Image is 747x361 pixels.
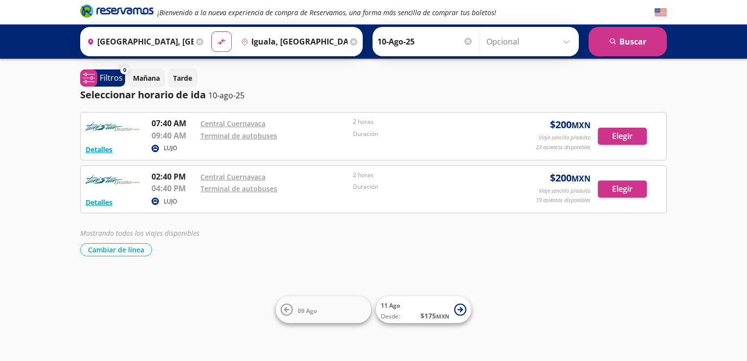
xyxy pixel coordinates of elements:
[376,296,471,323] button: 11 AgoDesde:$175MXN
[152,171,196,182] p: 02:40 PM
[152,182,196,194] p: 04:40 PM
[86,144,112,155] button: Detalles
[168,68,198,88] button: Tarde
[152,117,196,129] p: 07:40 AM
[550,171,591,185] span: $ 200
[298,306,317,315] span: 09 Ago
[486,29,574,54] input: Opcional
[655,6,667,19] button: English
[152,130,196,141] p: 09:40 AM
[536,143,591,152] p: 23 asientos disponibles
[164,144,177,153] p: LUJO
[381,301,400,310] span: 11 Ago
[200,131,277,140] a: Terminal de autobuses
[157,8,496,17] em: ¡Bienvenido a la nueva experiencia de compra de Reservamos, una forma más sencilla de comprar tus...
[100,72,123,84] p: Filtros
[539,134,591,142] p: Viaje sencillo p/adulto
[80,3,154,21] a: Brand Logo
[276,296,371,323] button: 09 Ago
[123,66,126,74] span: 0
[86,117,139,137] img: RESERVAMOS
[80,69,125,87] button: 0Filtros
[128,68,165,88] button: Mañana
[571,173,591,184] small: MXN
[353,130,501,138] p: Duración
[80,228,199,238] em: Mostrando todos los viajes disponibles
[381,312,400,321] span: Desde:
[173,73,192,83] p: Tarde
[237,29,348,54] input: Buscar Destino
[86,197,112,207] button: Detalles
[80,243,152,256] button: Cambiar de línea
[164,197,177,206] p: LUJO
[83,29,194,54] input: Buscar Origen
[353,171,501,180] p: 2 horas
[377,29,473,54] input: Elegir Fecha
[420,311,449,321] span: $ 175
[80,3,154,18] i: Brand Logo
[80,88,206,102] p: Seleccionar horario de ida
[598,180,647,198] button: Elegir
[539,187,591,195] p: Viaje sencillo p/adulto
[200,184,277,193] a: Terminal de autobuses
[200,119,265,128] a: Central Cuernavaca
[536,196,591,204] p: 19 asientos disponibles
[200,172,265,181] a: Central Cuernavaca
[353,182,501,191] p: Duración
[133,73,160,83] p: Mañana
[550,117,591,132] span: $ 200
[598,128,647,145] button: Elegir
[571,120,591,131] small: MXN
[353,117,501,126] p: 2 horas
[436,313,449,320] small: MXN
[86,171,139,190] img: RESERVAMOS
[589,27,667,56] button: Buscar
[208,90,244,101] p: 10-ago-25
